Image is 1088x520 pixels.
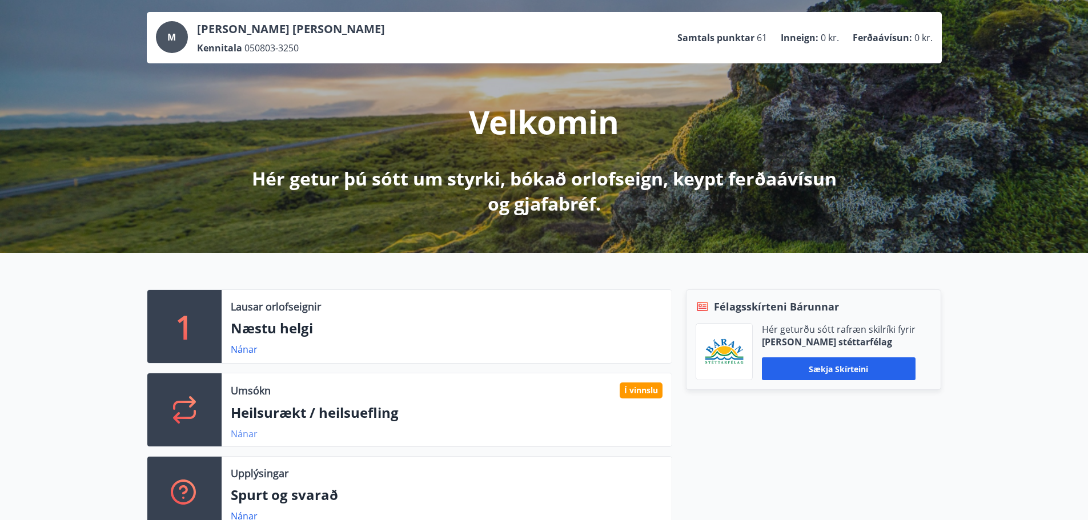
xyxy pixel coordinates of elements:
[914,31,933,44] span: 0 kr.
[231,299,321,314] p: Lausar orlofseignir
[714,299,839,314] span: Félagsskírteni Bárunnar
[231,428,258,440] a: Nánar
[677,31,754,44] p: Samtals punktar
[197,21,385,37] p: [PERSON_NAME] [PERSON_NAME]
[244,42,299,54] span: 050803-3250
[231,383,271,398] p: Umsókn
[762,323,916,336] p: Hér geturðu sótt rafræn skilríki fyrir
[762,357,916,380] button: Sækja skírteini
[167,31,176,43] span: M
[231,319,663,338] p: Næstu helgi
[243,166,846,216] p: Hér getur þú sótt um styrki, bókað orlofseign, keypt ferðaávísun og gjafabréf.
[197,42,242,54] p: Kennitala
[469,100,619,143] p: Velkomin
[231,343,258,356] a: Nánar
[705,338,744,365] img: Bz2lGXKH3FXEIQKvoQ8VL0Fr0uCiWgfgA3I6fSs8.png
[231,403,663,422] p: Heilsurækt / heilsuefling
[231,466,288,481] p: Upplýsingar
[757,31,767,44] span: 61
[231,485,663,505] p: Spurt og svarað
[175,305,194,348] p: 1
[853,31,912,44] p: Ferðaávísun :
[620,382,663,398] div: Í vinnslu
[762,336,916,348] p: [PERSON_NAME] stéttarfélag
[781,31,818,44] p: Inneign :
[821,31,839,44] span: 0 kr.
